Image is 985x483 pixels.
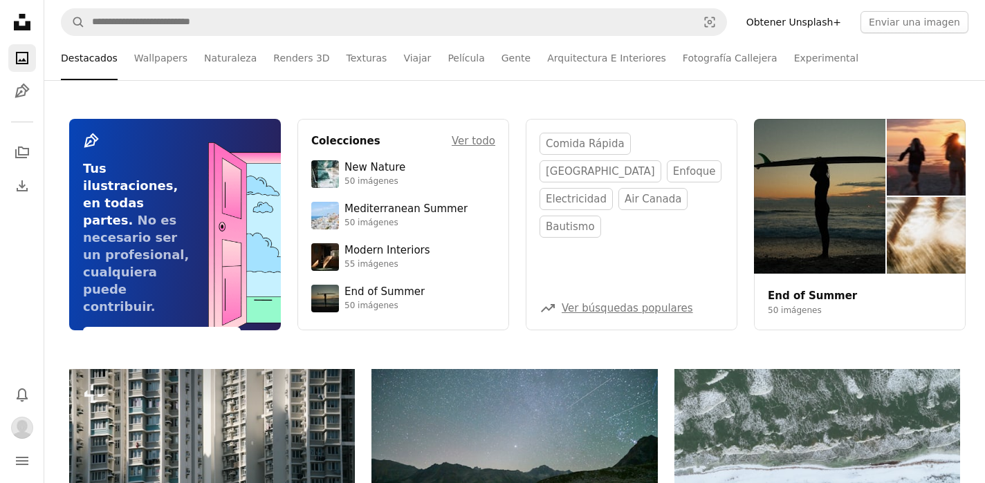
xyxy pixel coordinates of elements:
[547,36,666,80] a: Arquitectura E Interiores
[347,36,387,80] a: Texturas
[540,216,601,238] a: bautismo
[8,381,36,408] button: Notificaciones
[62,9,85,35] button: Buscar en Unsplash
[204,36,257,80] a: Naturaleza
[562,302,693,314] a: Ver búsquedas populares
[674,469,960,482] a: Paisaje cubierto de nieve con agua congelada
[344,218,468,229] div: 50 imágenes
[311,202,495,229] a: Mediterranean Summer50 imágenes
[540,160,661,182] a: [GEOGRAPHIC_DATA]
[452,133,495,149] a: Ver todo
[311,243,339,271] img: premium_photo-1747189286942-bc91257a2e39
[311,160,339,188] img: premium_photo-1755037089989-422ee333aef9
[344,285,425,299] div: End of Summer
[8,447,36,475] button: Menú
[311,285,339,312] img: premium_photo-1754398386796-ea3dec2a6302
[794,36,858,80] a: Experimental
[768,290,857,302] a: End of Summer
[11,417,33,439] img: Avatar del usuario Cecilia Rodriguez
[344,259,430,270] div: 55 imágenes
[683,36,777,80] a: Fotografía Callejera
[618,188,688,210] a: Air Canada
[540,188,613,210] a: electricidad
[540,133,631,155] a: comida rápida
[8,139,36,167] a: Colecciones
[8,414,36,442] button: Perfil
[344,301,425,312] div: 50 imágenes
[83,161,178,227] span: Tus ilustraciones, en todas partes.
[311,160,495,188] a: New Nature50 imágenes
[8,77,36,105] a: Ilustraciones
[311,243,495,271] a: Modern Interiors55 imágenes
[344,244,430,258] div: Modern Interiors
[273,36,329,80] a: Renders 3D
[8,44,36,72] a: Fotos
[371,457,657,470] a: Cielo nocturno estrellado sobre un tranquilo lago de montaña
[134,36,187,80] a: Wallpapers
[448,36,484,80] a: Película
[667,160,722,182] a: enfoque
[501,36,531,80] a: Gente
[403,36,431,80] a: Viajar
[311,285,495,312] a: End of Summer50 imágenes
[61,8,727,36] form: Encuentra imágenes en todo el sitio
[83,327,241,349] button: Sube tu primera imagen SVG
[83,213,189,314] span: No es necesario ser un profesional, cualquiera puede contribuir.
[344,202,468,216] div: Mediterranean Summer
[69,455,355,467] a: Altos edificios de apartamentos con muchas ventanas y balcones.
[693,9,726,35] button: Búsqueda visual
[311,202,339,229] img: premium_photo-1688410049290-d7394cc7d5df
[344,176,405,187] div: 50 imágenes
[344,161,405,175] div: New Nature
[8,172,36,200] a: Historial de descargas
[311,133,380,149] h4: Colecciones
[738,11,849,33] a: Obtener Unsplash+
[860,11,968,33] button: Enviar una imagen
